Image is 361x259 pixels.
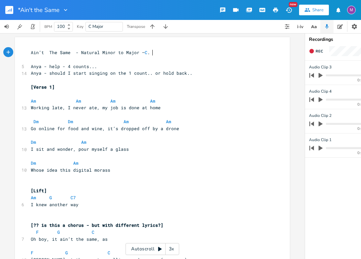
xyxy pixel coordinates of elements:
span: [Verse 1] [31,84,55,90]
span: Dm [68,119,73,125]
span: Am [81,139,86,145]
span: F [31,250,33,256]
div: 3x [166,243,178,255]
span: Am [73,160,78,166]
span: Go online for food and wine, it’s dropped off by a drone [31,126,179,131]
span: C [108,250,110,256]
span: Am [31,195,36,201]
span: I knew another way [31,202,78,208]
span: F [36,229,39,235]
span: C Major [88,24,103,30]
span: Am [124,119,129,125]
span: C [145,49,147,55]
span: Working late, I never ate, my job is done at home [31,105,161,111]
span: Am [166,119,171,125]
span: Ain’t The Same - Natural Minor to Major – . [31,49,150,55]
span: Dm [31,139,36,145]
span: Am [110,98,116,104]
button: Rec [306,46,326,56]
span: I sit and wonder, pour myself a glass [31,146,129,152]
button: Share [299,5,329,15]
div: Transpose [127,25,145,29]
span: G [57,229,60,235]
span: Rec [316,49,323,54]
div: New [289,2,297,7]
span: C [92,229,94,235]
div: melindameshad [347,6,356,14]
span: Audio Clip 1 [309,137,332,143]
span: G [65,250,68,256]
span: Am [76,98,81,104]
span: Am [31,98,36,104]
span: [?? is this a chorus - but with different lyrics?] [31,222,163,228]
div: Key [77,25,83,29]
span: C7 [71,195,76,201]
span: [Lift] [31,188,47,194]
div: Autoscroll [126,243,179,255]
span: Audio Clip 4 [309,88,332,95]
span: Dm [33,119,39,125]
span: Audio Clip 2 [309,113,332,119]
span: Anya - help - 4 counts... [31,63,97,69]
span: Audio Clip 3 [309,64,332,70]
span: Am [150,98,155,104]
button: New [282,4,295,16]
span: Oh boy, it ain’t the same, as [31,236,108,242]
span: Dm [31,160,36,166]
span: *Ain't the Same [18,7,60,13]
span: Anya - should I start singing on the 1 count.. or hold back.. [31,70,192,76]
div: BPM [44,25,52,29]
span: Whose idea this digital morass [31,167,110,173]
button: M [347,2,356,18]
div: Share [312,7,324,13]
span: G [49,195,52,201]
